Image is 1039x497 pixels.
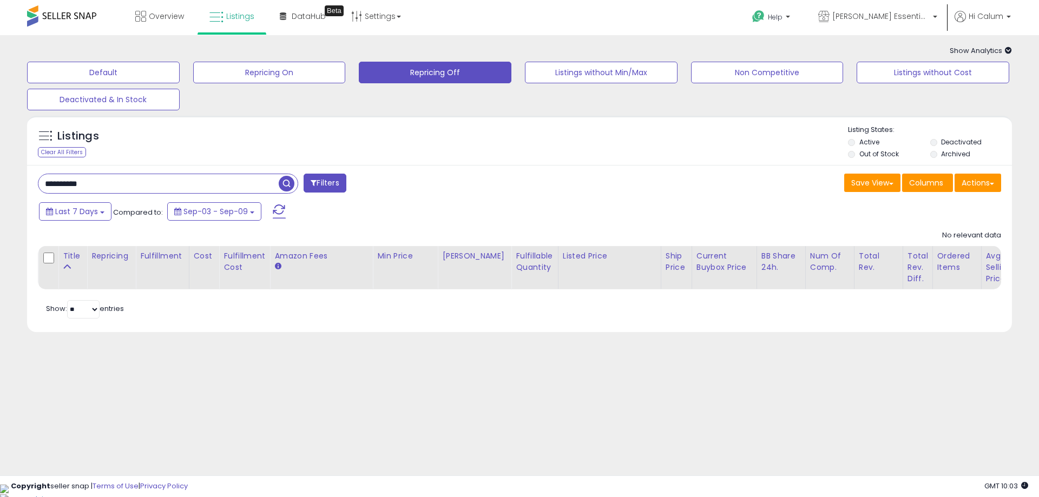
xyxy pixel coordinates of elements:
span: Compared to: [113,207,163,217]
span: Show Analytics [950,45,1012,56]
div: Avg Selling Price [986,250,1025,284]
div: Title [63,250,82,262]
button: Listings without Cost [857,62,1009,83]
i: Get Help [752,10,765,23]
div: Current Buybox Price [696,250,752,273]
label: Out of Stock [859,149,899,158]
div: Clear All Filters [38,147,86,157]
button: Last 7 Days [39,202,111,221]
div: Amazon Fees [274,250,368,262]
button: Sep-03 - Sep-09 [167,202,261,221]
label: Archived [941,149,970,158]
label: Active [859,137,879,147]
button: Repricing On [193,62,346,83]
div: Min Price [377,250,433,262]
span: Hi Calum [969,11,1003,22]
button: Non Competitive [691,62,844,83]
div: Fulfillable Quantity [516,250,553,273]
button: Actions [955,174,1001,192]
p: Listing States: [848,125,1011,135]
span: Last 7 Days [55,206,98,217]
label: Deactivated [941,137,982,147]
span: Help [768,12,782,22]
div: Ordered Items [937,250,977,273]
span: Columns [909,177,943,188]
div: Tooltip anchor [325,5,344,16]
a: Hi Calum [955,11,1011,35]
small: Amazon Fees. [274,262,281,271]
button: Columns [902,174,953,192]
span: Sep-03 - Sep-09 [183,206,248,217]
div: No relevant data [942,230,1001,241]
div: Listed Price [563,250,656,262]
button: Default [27,62,180,83]
span: Show: entries [46,303,124,314]
span: DataHub [292,11,326,22]
button: Repricing Off [359,62,511,83]
button: Listings without Min/Max [525,62,678,83]
div: Fulfillment [140,250,184,262]
div: Cost [194,250,215,262]
div: Fulfillment Cost [223,250,265,273]
div: Total Rev. [859,250,898,273]
h5: Listings [57,129,99,144]
div: Ship Price [666,250,687,273]
span: Listings [226,11,254,22]
div: Total Rev. Diff. [908,250,928,284]
div: Repricing [91,250,131,262]
div: Num of Comp. [810,250,850,273]
button: Filters [304,174,346,193]
span: [PERSON_NAME] Essentials LLC [832,11,930,22]
div: [PERSON_NAME] [442,250,507,262]
span: Overview [149,11,184,22]
button: Deactivated & In Stock [27,89,180,110]
div: BB Share 24h. [761,250,801,273]
button: Save View [844,174,900,192]
a: Help [744,2,801,35]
